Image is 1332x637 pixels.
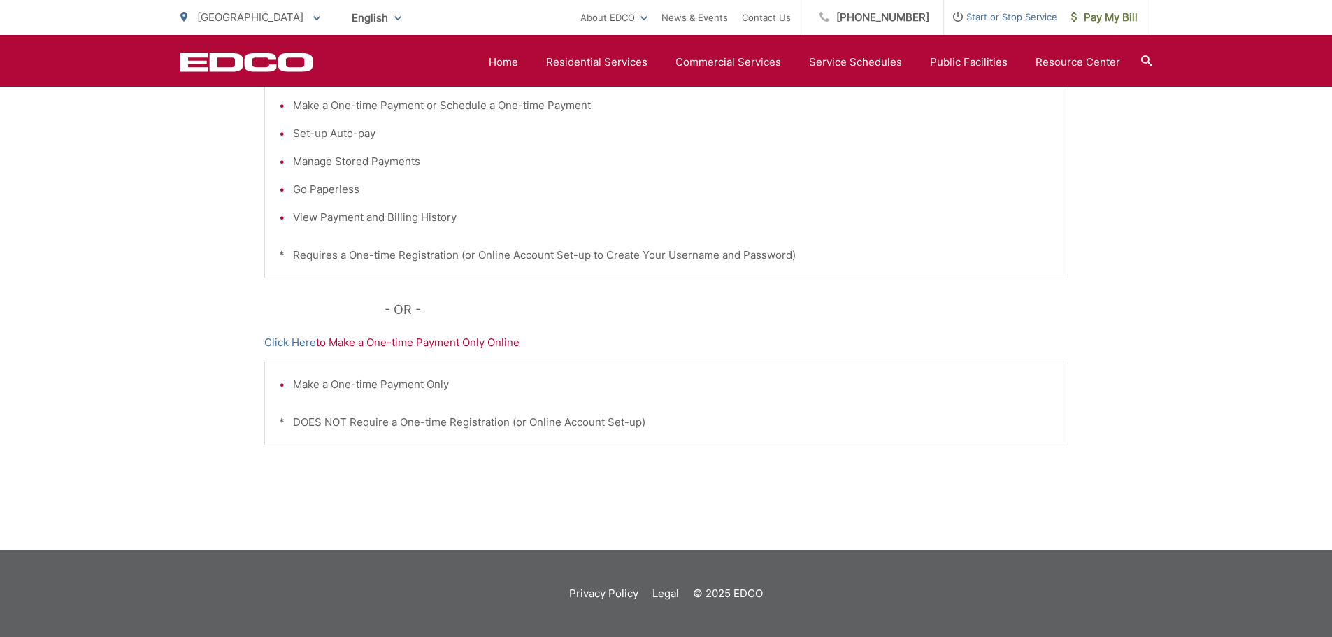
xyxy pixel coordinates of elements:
a: EDCD logo. Return to the homepage. [180,52,313,72]
p: * Requires a One-time Registration (or Online Account Set-up to Create Your Username and Password) [279,247,1054,264]
li: Make a One-time Payment Only [293,376,1054,393]
p: to Make a One-time Payment Only Online [264,334,1068,351]
p: * DOES NOT Require a One-time Registration (or Online Account Set-up) [279,414,1054,431]
a: Public Facilities [930,54,1008,71]
a: Commercial Services [675,54,781,71]
p: - OR - [385,299,1068,320]
li: Manage Stored Payments [293,153,1054,170]
a: Resource Center [1036,54,1120,71]
a: Click Here [264,334,316,351]
span: Pay My Bill [1071,9,1138,26]
li: View Payment and Billing History [293,209,1054,226]
li: Go Paperless [293,181,1054,198]
li: Make a One-time Payment or Schedule a One-time Payment [293,97,1054,114]
a: News & Events [661,9,728,26]
a: Contact Us [742,9,791,26]
a: Residential Services [546,54,647,71]
p: © 2025 EDCO [693,585,763,602]
a: About EDCO [580,9,647,26]
a: Privacy Policy [569,585,638,602]
a: Home [489,54,518,71]
li: Set-up Auto-pay [293,125,1054,142]
a: Legal [652,585,679,602]
span: English [341,6,412,30]
a: Service Schedules [809,54,902,71]
span: [GEOGRAPHIC_DATA] [197,10,303,24]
